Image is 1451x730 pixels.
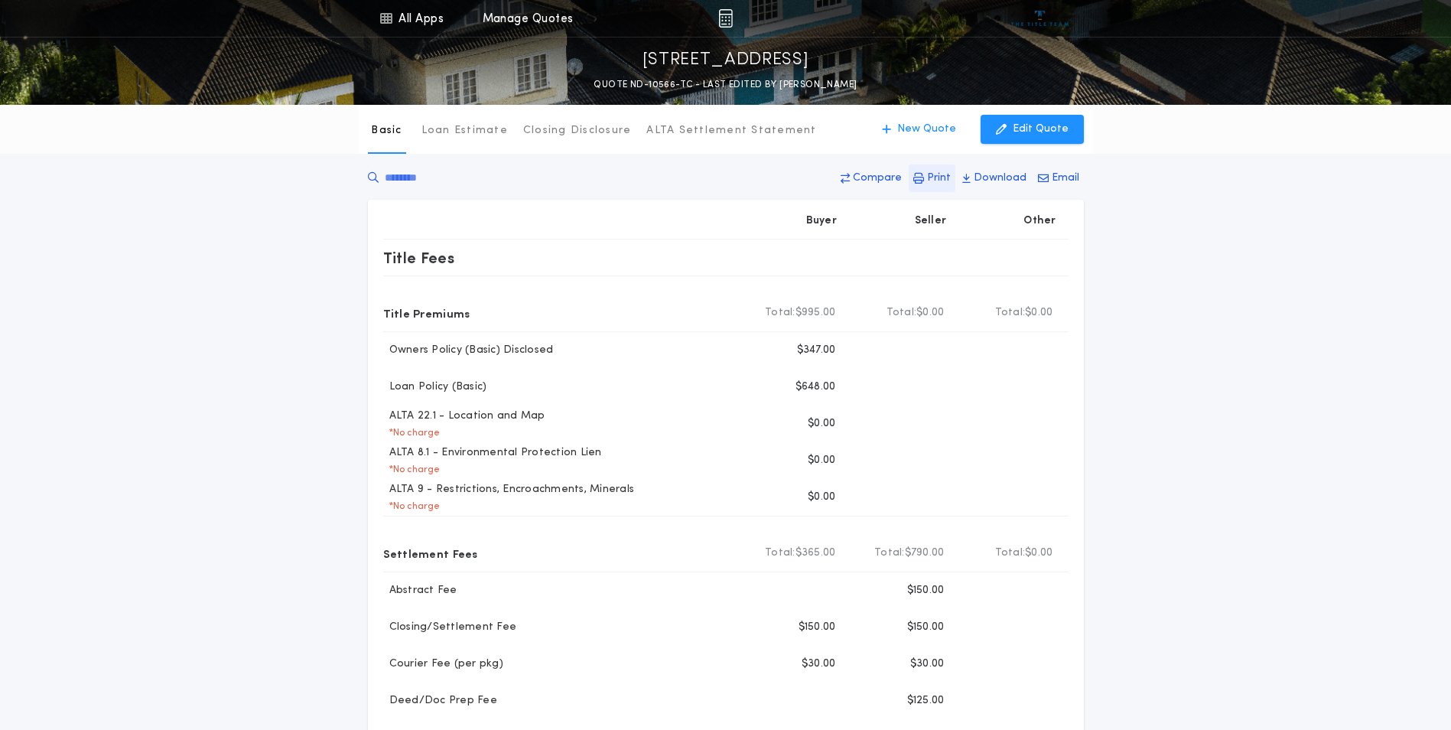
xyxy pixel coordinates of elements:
[887,305,917,321] b: Total:
[909,165,955,192] button: Print
[383,482,635,497] p: ALTA 9 - Restrictions, Encroachments, Minerals
[383,301,470,325] p: Title Premiums
[897,122,956,137] p: New Quote
[765,546,795,561] b: Total:
[905,546,945,561] span: $790.00
[371,123,402,139] p: Basic
[995,546,1026,561] b: Total:
[383,409,545,424] p: ALTA 22.1 - Location and Map
[1025,305,1052,321] span: $0.00
[1025,546,1052,561] span: $0.00
[1013,122,1069,137] p: Edit Quote
[718,9,733,28] img: img
[806,213,837,229] p: Buyer
[1033,165,1084,192] button: Email
[523,123,632,139] p: Closing Disclosure
[383,380,487,395] p: Loan Policy (Basic)
[383,583,457,598] p: Abstract Fee
[594,77,857,93] p: QUOTE ND-10566-TC - LAST EDITED BY [PERSON_NAME]
[383,693,497,709] p: Deed/Doc Prep Fee
[643,48,809,73] p: [STREET_ADDRESS]
[853,171,902,186] p: Compare
[797,343,836,358] p: $347.00
[958,165,1031,192] button: Download
[995,305,1026,321] b: Total:
[907,693,945,709] p: $125.00
[1052,171,1079,186] p: Email
[836,165,906,192] button: Compare
[795,305,836,321] span: $995.00
[383,427,441,439] p: * No charge
[1023,213,1056,229] p: Other
[802,657,836,672] p: $30.00
[915,213,947,229] p: Seller
[981,115,1084,144] button: Edit Quote
[795,380,836,395] p: $648.00
[867,115,971,144] button: New Quote
[383,343,554,358] p: Owners Policy (Basic) Disclosed
[874,546,905,561] b: Total:
[808,453,835,468] p: $0.00
[1011,11,1069,26] img: vs-icon
[383,541,478,565] p: Settlement Fees
[383,500,441,513] p: * No charge
[907,583,945,598] p: $150.00
[795,546,836,561] span: $365.00
[383,464,441,476] p: * No charge
[927,171,951,186] p: Print
[421,123,508,139] p: Loan Estimate
[916,305,944,321] span: $0.00
[765,305,795,321] b: Total:
[383,657,503,672] p: Courier Fee (per pkg)
[383,445,602,461] p: ALTA 8.1 - Environmental Protection Lien
[910,657,945,672] p: $30.00
[383,246,455,270] p: Title Fees
[907,620,945,635] p: $150.00
[808,490,835,505] p: $0.00
[808,416,835,432] p: $0.00
[974,171,1026,186] p: Download
[383,620,517,635] p: Closing/Settlement Fee
[646,123,816,139] p: ALTA Settlement Statement
[799,620,836,635] p: $150.00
